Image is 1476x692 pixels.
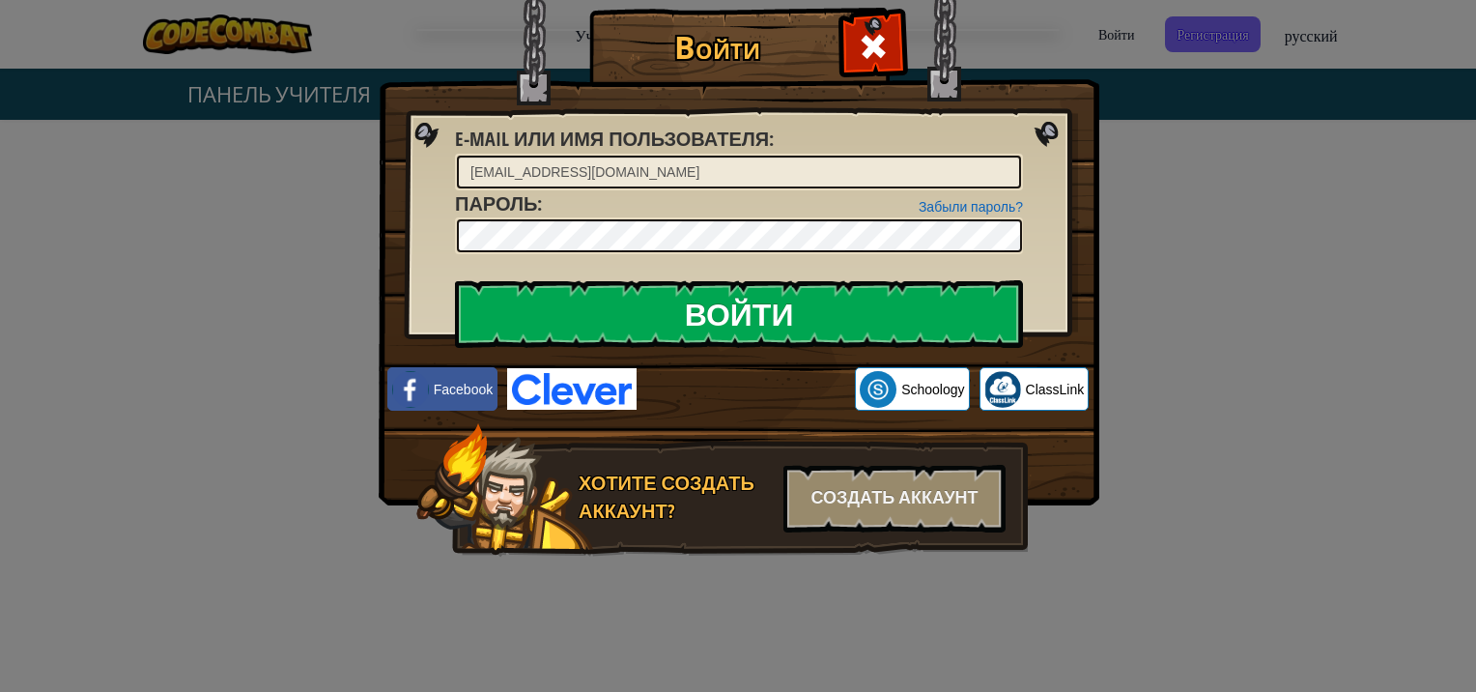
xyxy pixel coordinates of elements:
[1079,19,1457,234] iframe: Диалоговое окно "Войти с аккаунтом Google"
[392,371,429,408] img: facebook_small.png
[984,371,1021,408] img: classlink-logo-small.png
[455,190,537,216] span: Пароль
[455,280,1023,348] input: Войти
[901,380,964,399] span: Schoology
[455,126,769,152] span: E-mail или имя пользователя
[919,199,1023,215] a: Забыли пароль?
[455,190,542,218] label: :
[783,465,1006,533] div: Создать аккаунт
[455,126,774,154] label: :
[594,30,840,64] h1: Войти
[507,368,637,410] img: clever-logo-blue.png
[1026,380,1085,399] span: ClassLink
[637,368,855,411] iframe: Кнопка "Войти с аккаунтом Google"
[579,470,772,525] div: Хотите создать аккаунт?
[434,380,493,399] span: Facebook
[860,371,896,408] img: schoology.png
